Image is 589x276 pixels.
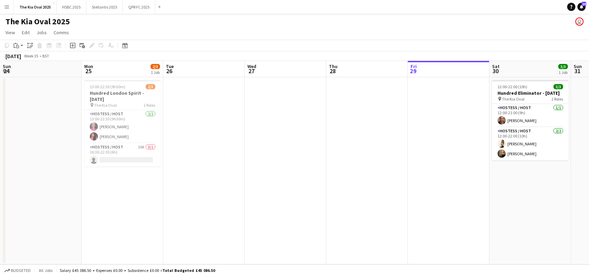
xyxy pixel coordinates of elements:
span: 24 [581,2,586,6]
span: Sun [3,63,11,69]
span: 2/3 [150,64,160,69]
span: Mon [84,63,93,69]
span: 26 [165,67,174,75]
span: 25 [83,67,93,75]
span: Total Budgeted £45 086.50 [162,268,215,273]
span: 30 [491,67,500,75]
a: 24 [577,3,586,11]
app-card-role: Hostess / Host10A0/116:30-22:30 (6h) [84,143,161,167]
span: 2/3 [146,84,155,89]
span: Fri [411,63,417,69]
span: 2 Roles [144,103,155,108]
a: Edit [19,28,32,37]
button: Budgeted [3,267,32,274]
app-user-avatar: Sam Johannesson [575,17,584,26]
span: All jobs [38,268,54,273]
span: 3/3 [558,64,568,69]
a: View [3,28,18,37]
div: Salary £45 086.50 + Expenses £0.00 + Subsistence £0.00 = [60,268,215,273]
h3: Hundred Eliminator - [DATE] [492,90,569,96]
span: Week 35 [23,53,40,58]
span: 24 [2,67,11,75]
div: 1 Job [151,70,160,75]
h1: The Kia Oval 2025 [5,16,70,27]
app-card-role: Hostess / Host2/212:00-22:00 (10h)[PERSON_NAME][PERSON_NAME] [492,127,569,160]
span: Comms [54,29,69,36]
span: The Kia Oval [502,96,525,102]
div: [DATE] [5,53,21,60]
span: Tue [166,63,174,69]
span: Jobs [37,29,47,36]
app-job-card: 13:00-22:30 (9h30m)2/3Hundred London Spirit - [DATE] The Kia Oval2 RolesHostess / Host2/213:00-22... [84,80,161,167]
span: 31 [573,67,582,75]
span: 3/3 [554,84,563,89]
button: The Kia Oval 2025 [14,0,57,14]
div: 1 Job [559,70,568,75]
button: QPR FC 2025 [123,0,155,14]
span: 29 [410,67,417,75]
a: Comms [51,28,72,37]
app-job-card: 12:00-22:00 (10h)3/3Hundred Eliminator - [DATE] The Kia Oval2 RolesHostess / Host1/112:00-21:00 (... [492,80,569,160]
span: 13:00-22:30 (9h30m) [90,84,125,89]
span: 27 [246,67,256,75]
span: View [5,29,15,36]
span: Sun [574,63,582,69]
span: 28 [328,67,337,75]
span: 2 Roles [551,96,563,102]
span: Budgeted [11,268,31,273]
h3: Hundred London Spirit - [DATE] [84,90,161,102]
a: Jobs [34,28,49,37]
button: HSBC 2025 [57,0,86,14]
span: 12:00-22:00 (10h) [498,84,527,89]
span: Edit [22,29,30,36]
span: Thu [329,63,337,69]
span: The Kia Oval [94,103,117,108]
app-card-role: Hostess / Host1/112:00-21:00 (9h)[PERSON_NAME] [492,104,569,127]
app-card-role: Hostess / Host2/213:00-22:30 (9h30m)[PERSON_NAME][PERSON_NAME] [84,110,161,143]
span: Sat [492,63,500,69]
button: Stellantis 2025 [86,0,123,14]
span: Wed [247,63,256,69]
div: BST [42,53,49,58]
